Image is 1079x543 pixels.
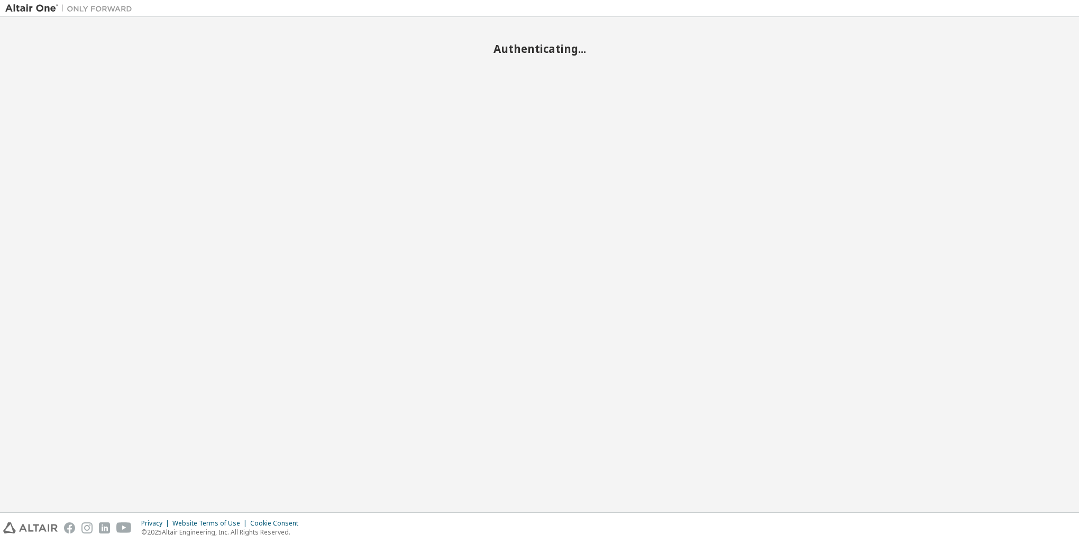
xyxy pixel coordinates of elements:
img: facebook.svg [64,522,75,533]
div: Cookie Consent [250,519,305,528]
div: Website Terms of Use [172,519,250,528]
p: © 2025 Altair Engineering, Inc. All Rights Reserved. [141,528,305,537]
img: Altair One [5,3,138,14]
img: instagram.svg [81,522,93,533]
img: linkedin.svg [99,522,110,533]
img: altair_logo.svg [3,522,58,533]
img: youtube.svg [116,522,132,533]
h2: Authenticating... [5,42,1074,56]
div: Privacy [141,519,172,528]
